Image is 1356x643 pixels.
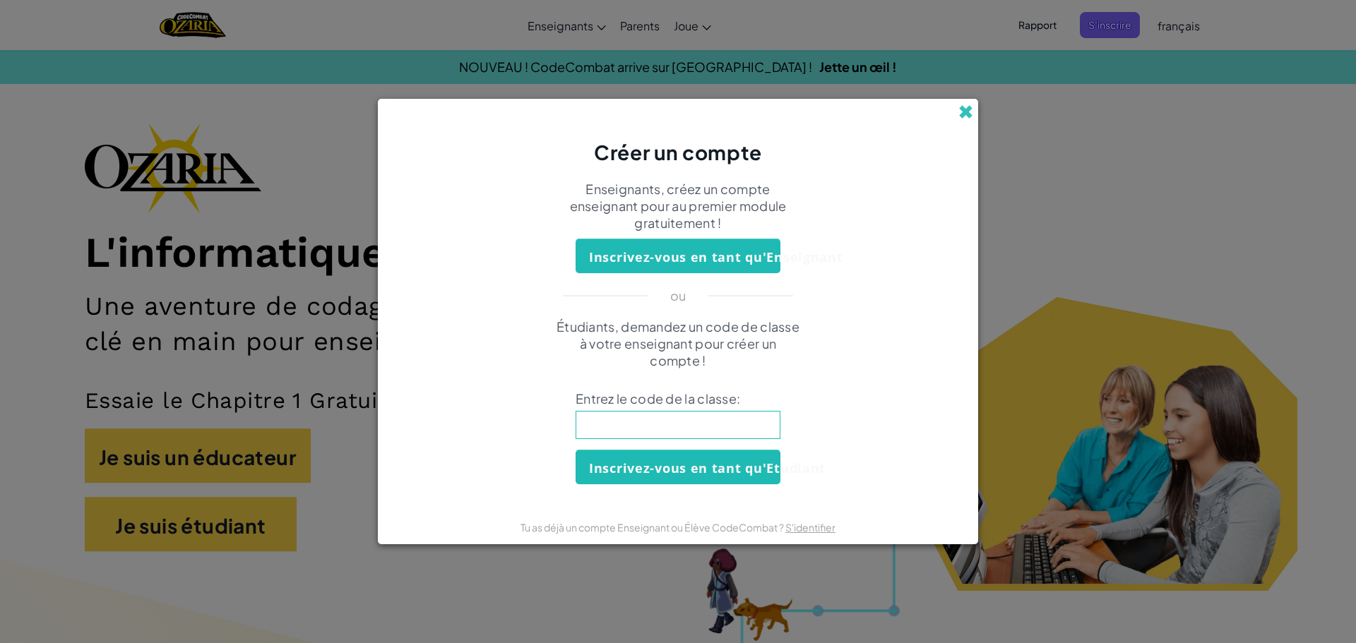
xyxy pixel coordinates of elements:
button: Inscrivez-vous en tant qu'Enseignant [576,239,780,273]
font: Étudiants, demandez un code de classe à votre enseignant pour créer un compte ! [557,318,799,368]
font: Tu as déjà un compte Enseignant ou Élève CodeCombat ? [521,521,784,534]
font: Créer un compte [594,140,761,164]
a: S'identifier [785,521,835,534]
font: Enseignants, créez un compte enseignant pour au premier module gratuitement ! [570,181,787,231]
font: Entrez le code de la classe: [576,390,740,407]
font: ou [670,287,686,304]
button: Inscrivez-vous en tant qu'Etudiant [576,450,780,484]
font: Inscrivez-vous en tant qu'Enseignant [589,248,843,265]
font: Inscrivez-vous en tant qu'Etudiant [589,459,826,476]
